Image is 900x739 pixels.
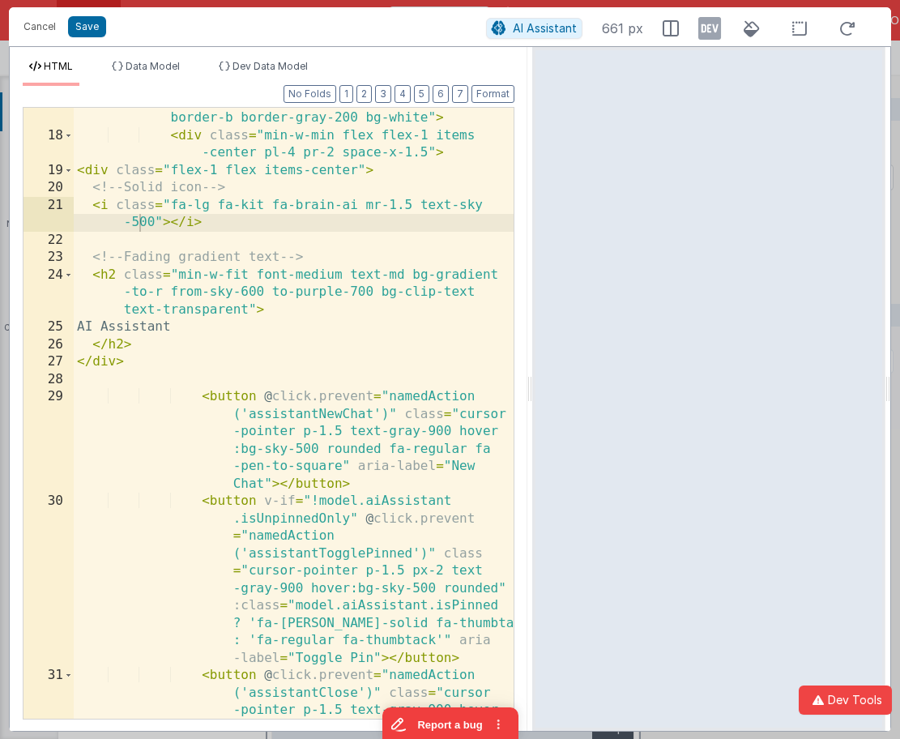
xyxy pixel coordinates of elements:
[356,85,372,103] button: 2
[375,85,391,103] button: 3
[68,16,106,37] button: Save
[284,85,336,103] button: No Folds
[23,318,74,336] div: 25
[471,85,514,103] button: Format
[23,353,74,371] div: 27
[23,197,74,232] div: 21
[126,60,180,72] span: Data Model
[23,249,74,267] div: 23
[23,493,74,667] div: 30
[486,18,582,39] button: AI Assistant
[23,179,74,197] div: 20
[513,21,577,35] span: AI Assistant
[44,60,73,72] span: HTML
[339,85,353,103] button: 1
[23,336,74,354] div: 26
[23,162,74,180] div: 19
[23,267,74,319] div: 24
[23,388,74,493] div: 29
[23,127,74,162] div: 18
[414,85,429,103] button: 5
[23,371,74,389] div: 28
[452,85,468,103] button: 7
[232,60,308,72] span: Dev Data Model
[15,15,64,38] button: Cancel
[433,85,449,103] button: 6
[799,686,892,715] button: Dev Tools
[395,85,411,103] button: 4
[602,19,643,38] span: 661 px
[23,232,74,250] div: 22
